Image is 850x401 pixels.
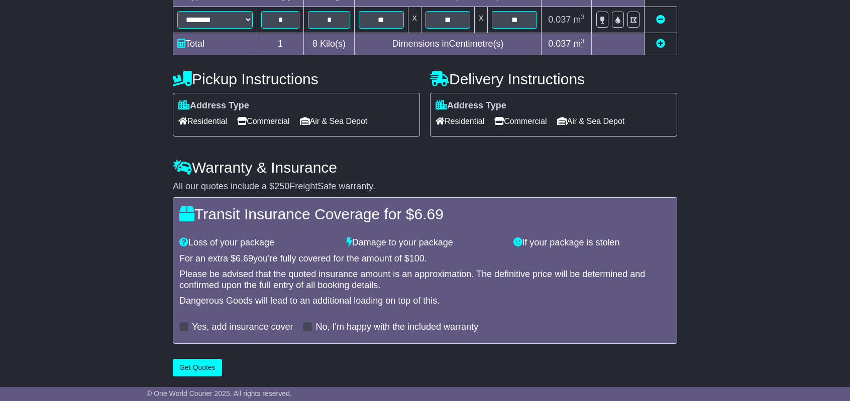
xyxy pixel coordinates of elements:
span: m [573,39,585,49]
sup: 3 [581,13,585,21]
span: 0.037 [548,15,571,25]
div: Loss of your package [174,237,342,248]
div: Dangerous Goods will lead to an additional loading on top of this. [179,296,671,307]
span: 100 [409,253,424,263]
div: For an extra $ you're fully covered for the amount of $ . [179,253,671,264]
a: Remove this item [656,15,665,25]
span: Commercial [494,113,547,129]
div: If your package is stolen [508,237,676,248]
span: Residential [178,113,227,129]
label: Address Type [436,100,506,111]
span: 250 [274,181,289,191]
span: Commercial [237,113,289,129]
td: Total [173,33,257,55]
h4: Warranty & Insurance [173,159,677,176]
td: Dimensions in Centimetre(s) [354,33,541,55]
div: Damage to your package [342,237,509,248]
span: Residential [436,113,484,129]
label: Yes, add insurance cover [192,322,293,333]
label: No, I'm happy with the included warranty [315,322,478,333]
h4: Delivery Instructions [430,71,677,87]
td: 1 [257,33,304,55]
div: All our quotes include a $ FreightSafe warranty. [173,181,677,192]
a: Add new item [656,39,665,49]
td: x [475,7,488,33]
td: x [408,7,421,33]
span: 6.69 [236,253,253,263]
span: Air & Sea Depot [557,113,625,129]
span: Air & Sea Depot [300,113,368,129]
sup: 3 [581,37,585,45]
span: 0.037 [548,39,571,49]
h4: Pickup Instructions [173,71,420,87]
label: Address Type [178,100,249,111]
span: © One World Courier 2025. All rights reserved. [147,389,292,397]
span: m [573,15,585,25]
h4: Transit Insurance Coverage for $ [179,206,671,222]
span: 8 [312,39,317,49]
span: 6.69 [414,206,443,222]
td: Kilo(s) [304,33,355,55]
div: Please be advised that the quoted insurance amount is an approximation. The definitive price will... [179,269,671,291]
button: Get Quotes [173,359,222,376]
